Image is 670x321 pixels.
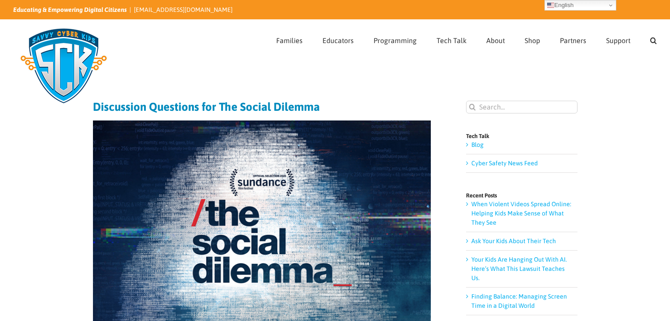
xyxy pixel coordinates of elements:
[466,133,577,139] h4: Tech Talk
[276,20,303,58] a: Families
[437,37,466,44] span: Tech Talk
[606,20,630,58] a: Support
[13,6,127,13] i: Educating & Empowering Digital Citizens
[374,20,417,58] a: Programming
[322,37,354,44] span: Educators
[471,256,567,281] a: Your Kids Are Hanging Out With AI. Here’s What This Lawsuit Teaches Us.
[471,293,567,309] a: Finding Balance: Managing Screen Time in a Digital World
[486,37,505,44] span: About
[547,2,554,9] img: en
[13,22,114,110] img: Savvy Cyber Kids Logo
[471,160,538,167] a: Cyber Safety News Feed
[471,237,556,244] a: Ask Your Kids About Their Tech
[486,20,505,58] a: About
[437,20,466,58] a: Tech Talk
[374,37,417,44] span: Programming
[471,141,484,148] a: Blog
[276,37,303,44] span: Families
[606,37,630,44] span: Support
[560,37,586,44] span: Partners
[466,101,479,113] input: Search
[650,20,657,58] a: Search
[525,20,540,58] a: Shop
[93,101,431,113] h1: Discussion Questions for The Social Dilemma
[322,20,354,58] a: Educators
[276,20,657,58] nav: Main Menu
[525,37,540,44] span: Shop
[560,20,586,58] a: Partners
[134,6,233,13] a: [EMAIL_ADDRESS][DOMAIN_NAME]
[466,101,577,113] input: Search...
[471,201,571,226] a: When Violent Videos Spread Online: Helping Kids Make Sense of What They See
[466,193,577,198] h4: Recent Posts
